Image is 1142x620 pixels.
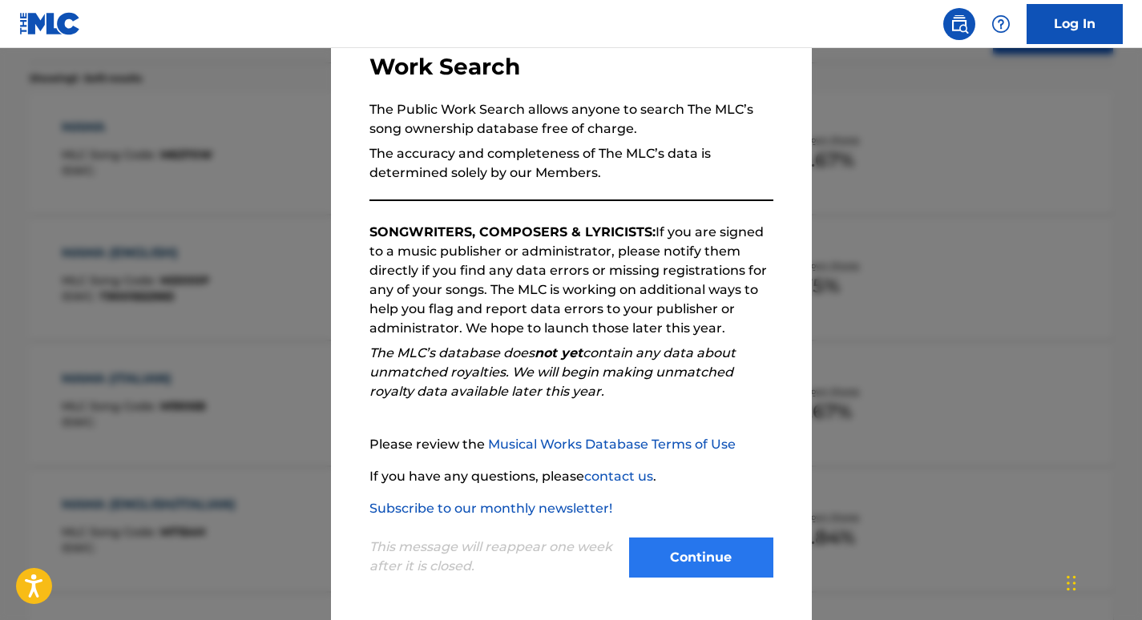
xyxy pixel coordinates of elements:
em: The MLC’s database does contain any data about unmatched royalties. We will begin making unmatche... [369,345,736,399]
div: Drag [1067,559,1076,607]
strong: not yet [535,345,583,360]
iframe: Chat Widget [1062,543,1142,620]
p: This message will reappear one week after it is closed. [369,537,619,576]
a: Public Search [943,8,975,40]
a: contact us [584,469,653,484]
strong: SONGWRITERS, COMPOSERS & LYRICISTS: [369,224,656,240]
button: Continue [629,537,773,578]
img: search [950,14,969,34]
div: Help [985,8,1017,40]
a: Musical Works Database Terms of Use [488,437,736,452]
p: Please review the [369,435,773,454]
p: The accuracy and completeness of The MLC’s data is determined solely by our Members. [369,144,773,183]
h3: Welcome to The MLC's Public Work Search [369,25,773,81]
a: Subscribe to our monthly newsletter! [369,501,612,516]
img: help [991,14,1011,34]
a: Log In [1027,4,1123,44]
img: MLC Logo [19,12,81,35]
p: If you are signed to a music publisher or administrator, please notify them directly if you find ... [369,223,773,338]
p: The Public Work Search allows anyone to search The MLC’s song ownership database free of charge. [369,100,773,139]
p: If you have any questions, please . [369,467,773,486]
